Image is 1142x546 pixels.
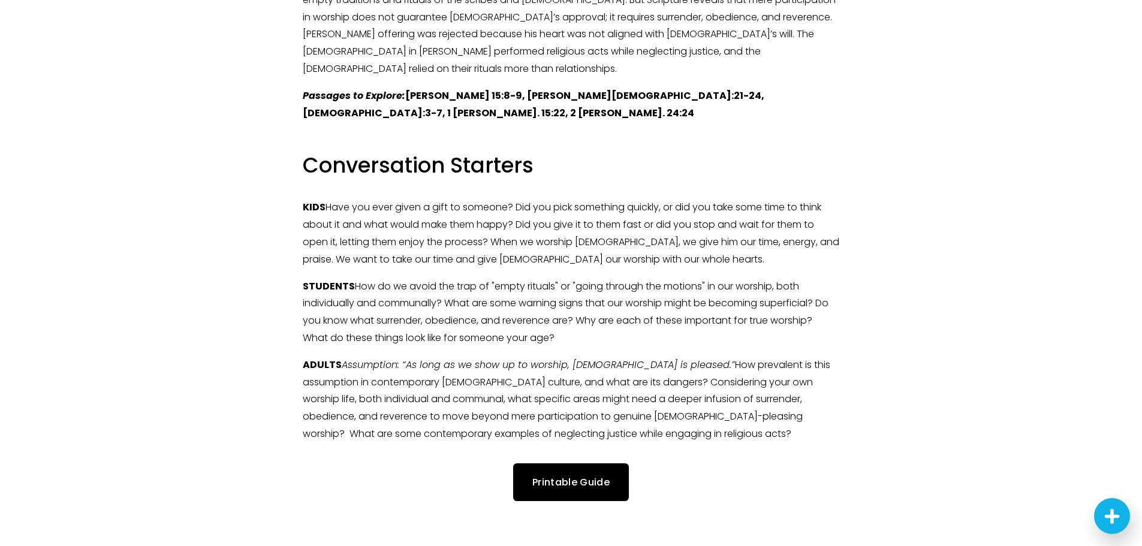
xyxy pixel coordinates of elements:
strong: KIDS [303,200,326,214]
p: How prevalent is this assumption in contemporary [DEMOGRAPHIC_DATA] culture, and what are its dan... [303,357,839,443]
h3: Conversation Starters [303,152,839,180]
em: Passages to Explore: [303,89,405,102]
strong: STUDENTS [303,279,355,293]
p: How do we avoid the trap of "empty rituals" or "going through the motions" in our worship, both i... [303,278,839,347]
strong: [PERSON_NAME] 15:8-9, [PERSON_NAME][DEMOGRAPHIC_DATA]:21-24, [DEMOGRAPHIC_DATA]:3-7, 1 [PERSON_NA... [303,89,766,120]
strong: ADULTS [303,358,342,372]
a: Printable Guide [513,463,629,501]
p: Have you ever given a gift to someone? Did you pick something quickly, or did you take some time ... [303,199,839,268]
em: Assumption: “As long as we show up to worship, [DEMOGRAPHIC_DATA] is pleased.” [342,358,735,372]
